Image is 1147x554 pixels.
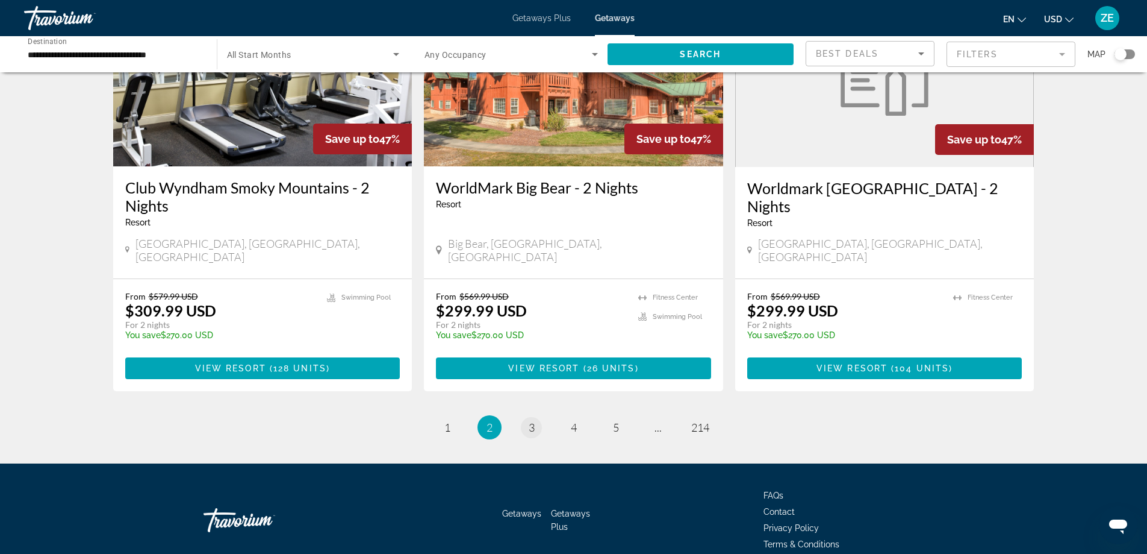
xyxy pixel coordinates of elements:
[273,364,326,373] span: 128 units
[747,291,768,301] span: From
[135,237,400,263] span: [GEOGRAPHIC_DATA], [GEOGRAPHIC_DATA], [GEOGRAPHIC_DATA]
[887,364,953,373] span: ( )
[436,357,711,379] button: View Resort(26 units)
[125,319,316,330] p: For 2 nights
[424,50,486,60] span: Any Occupancy
[149,291,198,301] span: $579.99 USD
[125,330,316,340] p: $270.00 USD
[579,364,638,373] span: ( )
[935,124,1034,155] div: 47%
[436,330,471,340] span: You save
[763,507,795,517] a: Contact
[680,49,721,59] span: Search
[204,502,324,538] a: Travorium
[125,218,151,227] span: Resort
[1087,46,1105,63] span: Map
[1044,14,1062,24] span: USD
[763,523,819,533] a: Privacy Policy
[747,357,1022,379] button: View Resort(104 units)
[771,291,820,301] span: $569.99 USD
[758,237,1022,263] span: [GEOGRAPHIC_DATA], [GEOGRAPHIC_DATA], [GEOGRAPHIC_DATA]
[195,364,266,373] span: View Resort
[551,509,590,532] a: Getaways Plus
[24,2,145,34] a: Travorium
[1003,14,1015,24] span: en
[654,421,662,434] span: ...
[529,421,535,434] span: 3
[444,421,450,434] span: 1
[313,124,412,154] div: 47%
[816,46,924,61] mat-select: Sort by
[341,294,391,301] span: Swimming Pool
[816,49,878,58] span: Best Deals
[436,330,626,340] p: $270.00 USD
[747,319,942,330] p: For 2 nights
[613,421,619,434] span: 5
[587,364,635,373] span: 26 units
[486,421,493,434] span: 2
[636,133,691,145] span: Save up to
[763,491,783,500] a: FAQs
[691,421,709,434] span: 214
[1044,10,1074,28] button: Change currency
[608,43,794,65] button: Search
[502,509,541,518] a: Getaways
[436,200,461,209] span: Resort
[448,237,711,263] span: Big Bear, [GEOGRAPHIC_DATA], [GEOGRAPHIC_DATA]
[947,41,1075,68] button: Filter
[125,178,400,215] a: Club Wyndham Smoky Mountains - 2 Nights
[1092,5,1123,31] button: User Menu
[1099,506,1137,544] iframe: Button to launch messaging window
[266,364,330,373] span: ( )
[227,50,291,60] span: All Start Months
[947,133,1001,146] span: Save up to
[763,540,839,549] a: Terms & Conditions
[125,291,146,301] span: From
[436,319,626,330] p: For 2 nights
[125,357,400,379] button: View Resort(128 units)
[895,364,949,373] span: 104 units
[747,330,942,340] p: $270.00 USD
[436,301,527,319] p: $299.99 USD
[816,364,887,373] span: View Resort
[325,133,379,145] span: Save up to
[436,291,456,301] span: From
[747,330,783,340] span: You save
[968,294,1013,301] span: Fitness Center
[125,301,216,319] p: $309.99 USD
[459,291,509,301] span: $569.99 USD
[653,313,702,321] span: Swimming Pool
[1003,10,1026,28] button: Change language
[624,124,723,154] div: 47%
[747,179,1022,215] a: Worldmark [GEOGRAPHIC_DATA] - 2 Nights
[125,330,161,340] span: You save
[747,301,838,319] p: $299.99 USD
[436,178,711,197] a: WorldMark Big Bear - 2 Nights
[512,13,571,23] a: Getaways Plus
[508,364,579,373] span: View Resort
[653,294,698,301] span: Fitness Center
[113,415,1034,439] nav: Pagination
[595,13,635,23] a: Getaways
[28,37,67,45] span: Destination
[571,421,577,434] span: 4
[1101,12,1114,24] span: ZE
[747,218,772,228] span: Resort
